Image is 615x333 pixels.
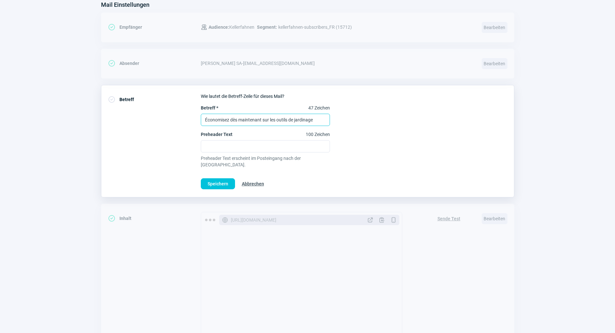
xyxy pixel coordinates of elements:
div: Inhalt [108,212,201,225]
span: Betreff * [201,105,218,111]
input: Betreff *47 Zeichen [201,114,330,126]
div: Betreff [108,93,201,106]
button: Abbrechen [235,178,271,189]
button: Speichern [201,178,235,189]
span: Preheader Text erscheint im Posteingang nach der [GEOGRAPHIC_DATA]. [201,155,330,168]
span: [URL][DOMAIN_NAME] [231,217,276,223]
div: Empfänger [108,21,201,34]
span: Speichern [208,179,228,189]
button: Sende Test [431,212,467,224]
div: Absender [108,57,201,70]
span: Bearbeiten [482,22,507,33]
span: Sende Test [437,213,460,224]
span: Bearbeiten [482,213,507,224]
span: Preheader Text [201,131,232,138]
span: Bearbeiten [482,58,507,69]
div: [PERSON_NAME] SA - [EMAIL_ADDRESS][DOMAIN_NAME] [201,57,474,70]
span: Abbrechen [242,179,264,189]
span: 47 Zeichen [308,105,330,111]
span: Kellerfahnen [209,23,254,31]
span: Audience: [209,25,229,30]
div: Wie lautet die Betreff-Zeile für dieses Mail? [201,93,507,99]
span: 100 Zeichen [306,131,330,138]
input: Preheader Text100 Zeichen [201,140,330,152]
span: Segment: [257,23,277,31]
div: kellerfahnen-subscribers_FR (15712) [201,21,352,34]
